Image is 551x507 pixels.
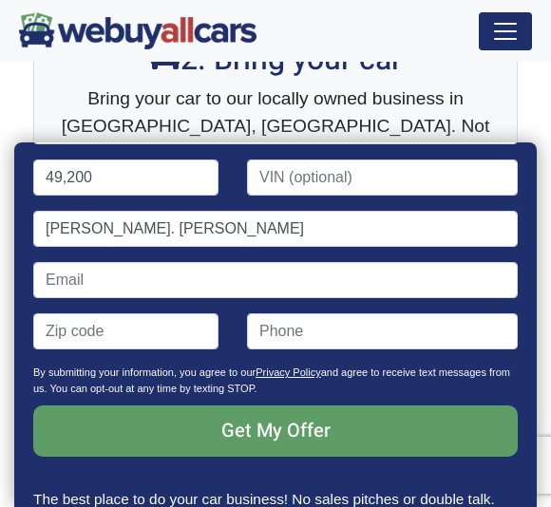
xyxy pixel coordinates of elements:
[247,313,518,349] input: Phone
[33,365,518,405] p: By submitting your information, you agree to our and agree to receive text messages from us. You ...
[53,85,498,167] p: Bring your car to our locally owned business in [GEOGRAPHIC_DATA], [GEOGRAPHIC_DATA]. Not running...
[33,313,218,349] input: Zip code
[33,211,518,247] input: Name
[256,366,320,378] a: Privacy Policy
[19,12,256,49] img: We Buy All Cars in NJ logo
[33,262,518,298] input: Email
[53,42,498,78] h2: 2. Bring your car
[33,160,218,196] input: Mileage
[33,6,518,488] form: Contact form
[479,12,532,50] button: Toggle navigation
[247,160,518,196] input: VIN (optional)
[33,405,518,457] input: Get My Offer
